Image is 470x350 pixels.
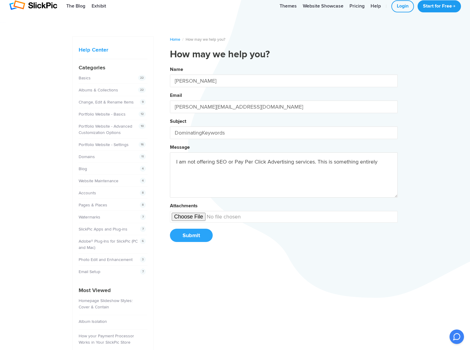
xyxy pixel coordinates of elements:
label: Message [170,144,190,150]
a: Adobe® Plug-Ins for SlickPic (PC and Mac) [79,239,138,250]
input: Your Email [170,100,398,113]
a: Homepage Slideshow Styles: Cover & Contain [79,298,133,310]
h4: Most Viewed [79,286,147,294]
button: NameEmailSubjectMessageAttachmentsSubmit [170,64,398,248]
a: Albums & Collections [79,87,118,93]
span: 7 [140,269,146,275]
a: Help Center [79,46,108,53]
span: 7 [140,226,146,232]
span: 8 [140,202,146,208]
span: 9 [140,99,146,105]
a: Watermarks [79,215,100,220]
span: 8 [140,190,146,196]
span: How may we help you? [186,37,225,42]
h1: How may we help you? [170,49,398,61]
label: Name [170,66,183,72]
label: Subject [170,118,186,124]
span: 16 [139,142,146,148]
a: Photo Edit and Enhancement [79,257,133,262]
a: Pages & Places [79,202,107,208]
a: Home [170,37,180,42]
span: 4 [140,178,146,184]
span: 22 [138,75,146,81]
a: Portfolio Website - Advanced Customization Options [79,124,132,135]
a: Website Maintenance [79,178,118,183]
input: Your Name [170,75,398,87]
button: Submit [170,229,213,242]
a: Change, Edit & Rename Items [79,100,134,105]
input: Your Subject [170,126,398,139]
span: 7 [140,214,146,220]
label: Attachments [170,203,198,209]
span: 3 [140,256,146,262]
span: 10 [139,123,146,129]
a: Blog [79,166,87,171]
span: / [182,37,183,42]
a: Basics [79,75,91,81]
h4: Categories [79,64,147,72]
a: Portfolio Website - Basics [79,112,126,117]
span: 22 [138,87,146,93]
label: Email [170,92,182,98]
span: 4 [140,166,146,172]
a: Accounts [79,190,96,196]
a: Email Setup [79,269,100,274]
span: 6 [140,238,146,244]
a: Album Isolation [79,319,107,324]
a: SlickPic Apps and Plug-ins [79,227,127,232]
a: How your Payment Processor Works in Your SlickPic Store [79,333,134,345]
a: Domains [79,154,95,159]
a: Portfolio Website - Settings [79,142,129,147]
span: 11 [139,154,146,160]
input: undefined [170,211,398,223]
span: 12 [139,111,146,117]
